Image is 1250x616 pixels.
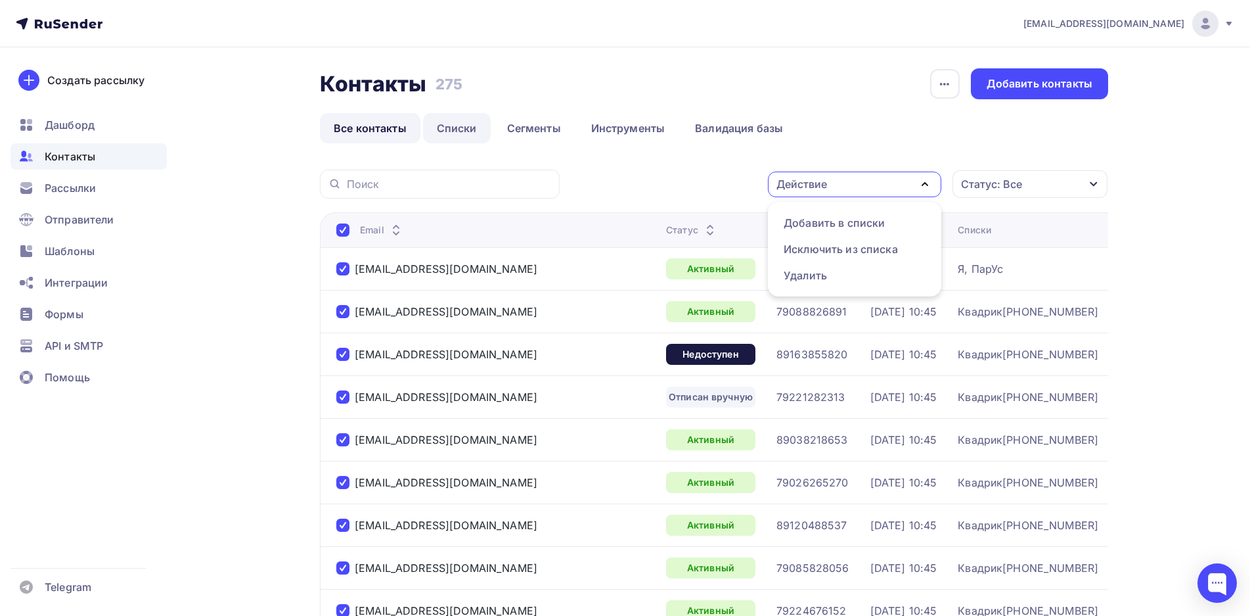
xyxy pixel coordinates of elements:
span: Отправители [45,212,114,227]
a: Недоступен [666,344,755,365]
a: Квадрик[PHONE_NUMBER] [958,476,1098,489]
input: Поиск [347,177,552,191]
a: Шаблоны [11,238,167,264]
a: 79088826891 [776,305,847,318]
a: Квадрик[PHONE_NUMBER] [958,305,1098,318]
button: Действие [768,172,941,197]
div: [EMAIL_ADDRESS][DOMAIN_NAME] [355,433,537,446]
h3: 275 [435,75,462,93]
span: Telegram [45,579,91,595]
a: Активный [666,429,755,450]
div: Создать рассылку [47,72,145,88]
a: 89120488537 [776,519,847,532]
div: Статус: Все [961,176,1022,192]
a: Активный [666,557,755,579]
div: Списки [958,224,991,237]
span: Рассылки [45,180,96,196]
a: 89038218653 [776,433,848,446]
div: Я, ПарУс [958,262,1003,275]
a: Дашборд [11,112,167,138]
a: [DATE] 10:45 [870,348,937,361]
a: [DATE] 10:45 [870,476,937,489]
a: Квадрик[PHONE_NUMBER] [958,391,1098,404]
a: Списки [423,113,491,143]
span: [EMAIL_ADDRESS][DOMAIN_NAME] [1023,17,1184,30]
a: Сегменты [493,113,575,143]
a: Рассылки [11,175,167,201]
div: Добавить контакты [987,76,1092,91]
a: [EMAIL_ADDRESS][DOMAIN_NAME] [355,391,537,404]
a: [DATE] 10:45 [870,305,937,318]
a: Все контакты [320,113,420,143]
div: Активный [666,515,755,536]
a: [EMAIL_ADDRESS][DOMAIN_NAME] [355,262,537,275]
span: Дашборд [45,117,95,133]
div: Добавить в списки [784,215,885,231]
button: Статус: Все [952,170,1108,199]
div: Удалить [784,268,827,283]
a: Активный [666,258,755,279]
span: Шаблоны [45,243,95,259]
a: 79026265270 [776,476,849,489]
a: [EMAIL_ADDRESS][DOMAIN_NAME] [355,519,537,532]
a: Отписан вручную [666,387,755,408]
a: Инструменты [577,113,679,143]
a: [EMAIL_ADDRESS][DOMAIN_NAME] [355,476,537,489]
span: Интеграции [45,275,108,291]
a: [EMAIL_ADDRESS][DOMAIN_NAME] [355,561,537,575]
a: [EMAIL_ADDRESS][DOMAIN_NAME] [355,305,537,318]
a: Квадрик[PHONE_NUMBER] [958,433,1098,446]
div: [DATE] 10:45 [870,519,937,532]
a: Активный [666,472,755,493]
div: Действие [776,176,827,192]
a: Квадрик[PHONE_NUMBER] [958,561,1098,575]
span: Помощь [45,369,90,385]
h2: Контакты [320,71,426,97]
div: Email [360,224,404,237]
a: 79085828056 [776,561,849,575]
a: Активный [666,301,755,322]
a: 89163855820 [776,348,848,361]
div: [EMAIL_ADDRESS][DOMAIN_NAME] [355,348,537,361]
span: Контакты [45,149,95,164]
a: [DATE] 10:45 [870,561,937,575]
a: [DATE] 10:45 [870,391,937,404]
a: Квадрик[PHONE_NUMBER] [958,519,1098,532]
a: 79221282313 [776,391,845,404]
div: Исключить из списка [784,241,898,257]
a: Контакты [11,143,167,170]
ul: Действие [768,202,941,296]
a: Квадрик[PHONE_NUMBER] [958,348,1098,361]
a: [EMAIL_ADDRESS][DOMAIN_NAME] [1023,11,1234,37]
a: [DATE] 10:45 [870,433,937,446]
span: Формы [45,306,83,322]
